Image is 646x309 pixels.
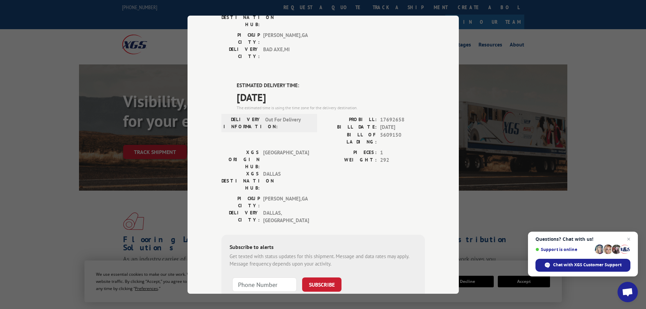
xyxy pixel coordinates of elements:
[535,247,592,252] span: Support is online
[221,170,260,191] label: XGS DESTINATION HUB:
[237,89,425,104] span: [DATE]
[380,156,425,164] span: 292
[221,209,260,224] label: DELIVERY CITY:
[380,116,425,123] span: 17692658
[230,243,417,252] div: Subscribe to alerts
[380,149,425,156] span: 1
[323,131,377,145] label: BILL OF LADING:
[263,170,309,191] span: DALLAS
[625,235,633,243] span: Close chat
[221,46,260,60] label: DELIVERY CITY:
[221,195,260,209] label: PICKUP CITY:
[323,149,377,156] label: PIECES:
[265,116,311,130] span: Out For Delivery
[263,32,309,46] span: [PERSON_NAME] , GA
[323,156,377,164] label: WEIGHT:
[302,277,341,291] button: SUBSCRIBE
[380,131,425,145] span: 5609150
[263,209,309,224] span: DALLAS , [GEOGRAPHIC_DATA]
[232,277,297,291] input: Phone Number
[230,252,417,268] div: Get texted with status updates for this shipment. Message and data rates may apply. Message frequ...
[263,7,309,28] span: [GEOGRAPHIC_DATA]
[323,123,377,131] label: BILL DATE:
[263,149,309,170] span: [GEOGRAPHIC_DATA]
[535,236,630,242] span: Questions? Chat with us!
[221,149,260,170] label: XGS ORIGIN HUB:
[223,116,262,130] label: DELIVERY INFORMATION:
[237,104,425,111] div: The estimated time is using the time zone for the delivery destination.
[221,7,260,28] label: XGS DESTINATION HUB:
[237,82,425,90] label: ESTIMATED DELIVERY TIME:
[323,116,377,123] label: PROBILL:
[263,46,309,60] span: BAD AXE , MI
[221,32,260,46] label: PICKUP CITY:
[380,123,425,131] span: [DATE]
[553,262,622,268] span: Chat with XGS Customer Support
[618,282,638,302] div: Open chat
[263,195,309,209] span: [PERSON_NAME] , GA
[535,259,630,272] div: Chat with XGS Customer Support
